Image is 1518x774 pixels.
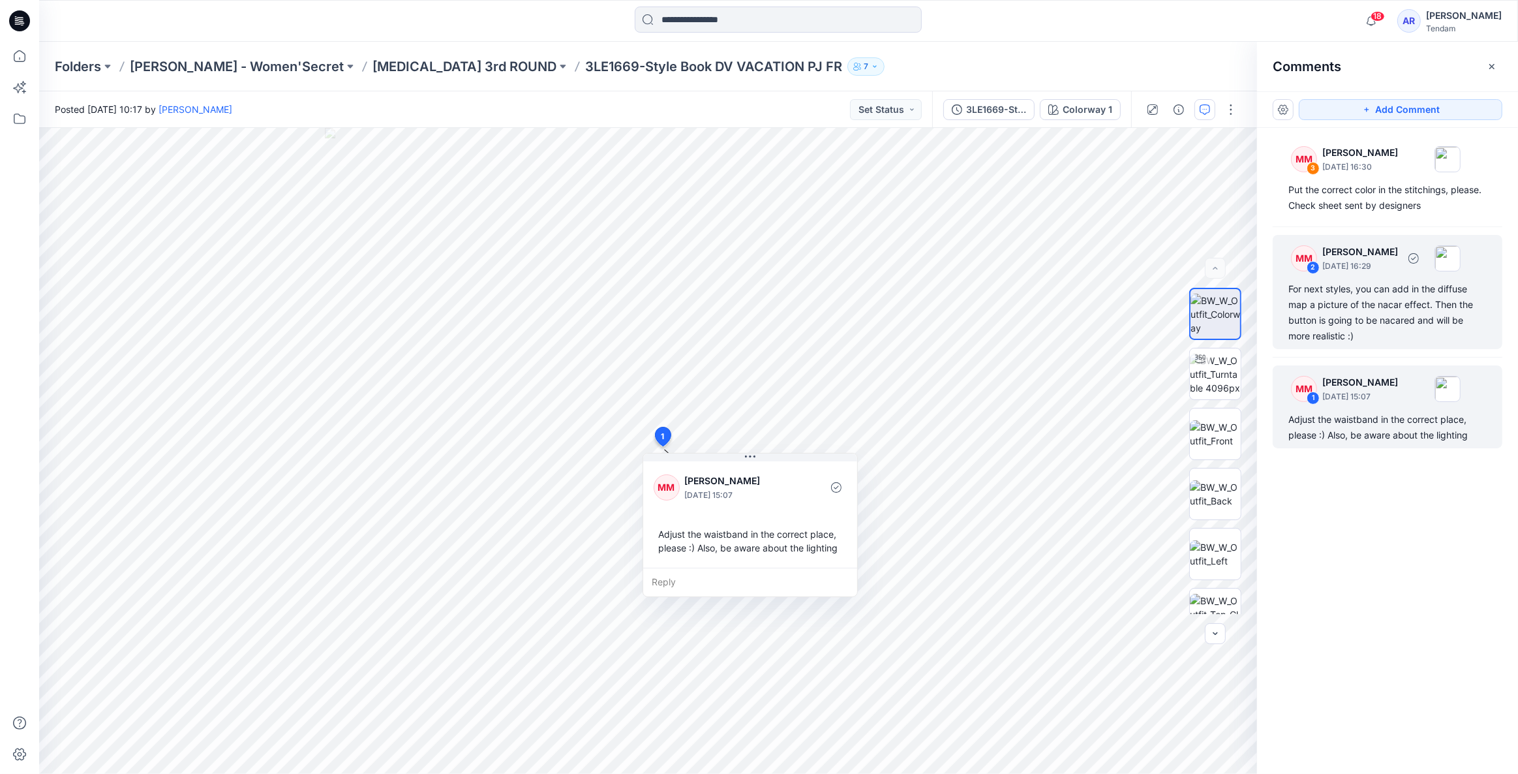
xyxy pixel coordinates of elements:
div: MM [1291,245,1317,271]
div: Colorway 1 [1063,102,1112,117]
div: MM [1291,376,1317,402]
button: 7 [847,57,885,76]
p: [PERSON_NAME] [1322,145,1398,161]
img: BW_W_Outfit_Top_CloseUp [1190,594,1241,635]
div: 1 [1307,392,1320,405]
img: BW_W_Outfit_Left [1190,540,1241,568]
img: BW_W_Outfit_Colorway [1191,294,1240,335]
h2: Comments [1273,59,1341,74]
div: AR [1397,9,1421,33]
div: 3 [1307,162,1320,175]
img: BW_W_Outfit_Front [1190,420,1241,448]
div: MM [654,474,680,501]
p: [PERSON_NAME] [685,473,791,489]
p: [DATE] 15:07 [685,489,791,502]
div: Reply [643,568,857,596]
div: Adjust the waistband in the correct place, please :) Also, be aware about the lighting [1288,412,1487,443]
span: Posted [DATE] 10:17 by [55,102,232,116]
p: 7 [864,59,868,74]
div: Adjust the waistband in the correct place, please :) Also, be aware about the lighting [654,522,847,560]
button: Add Comment [1299,99,1502,120]
div: [PERSON_NAME] [1426,8,1502,23]
div: Put the correct color in the stitchings, please. Check sheet sent by designers [1288,182,1487,213]
a: [PERSON_NAME] [159,104,232,115]
div: 2 [1307,261,1320,274]
button: Details [1168,99,1189,120]
img: BW_W_Outfit_Back [1190,480,1241,508]
p: 3LE1669-Style Book DV VACATION PJ FR [585,57,842,76]
div: 3LE1669-Style Book DV VACATION PJ FR [966,102,1026,117]
span: 18 [1371,11,1385,22]
div: For next styles, you can add in the diffuse map a picture of the nacar effect. Then the button is... [1288,281,1487,344]
div: MM [1291,146,1317,172]
a: Folders [55,57,101,76]
a: [PERSON_NAME] - Women'Secret [130,57,344,76]
button: Colorway 1 [1040,99,1121,120]
p: [DATE] 15:07 [1322,390,1398,403]
button: 3LE1669-Style Book DV VACATION PJ FR [943,99,1035,120]
p: [DATE] 16:29 [1322,260,1398,273]
p: [DATE] 16:30 [1322,161,1398,174]
p: [PERSON_NAME] [1322,375,1398,390]
div: Tendam [1426,23,1502,33]
a: [MEDICAL_DATA] 3rd ROUND [372,57,556,76]
span: 1 [661,431,665,442]
p: [PERSON_NAME] [1322,244,1398,260]
img: BW_W_Outfit_Turntable 4096px [1190,354,1241,395]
